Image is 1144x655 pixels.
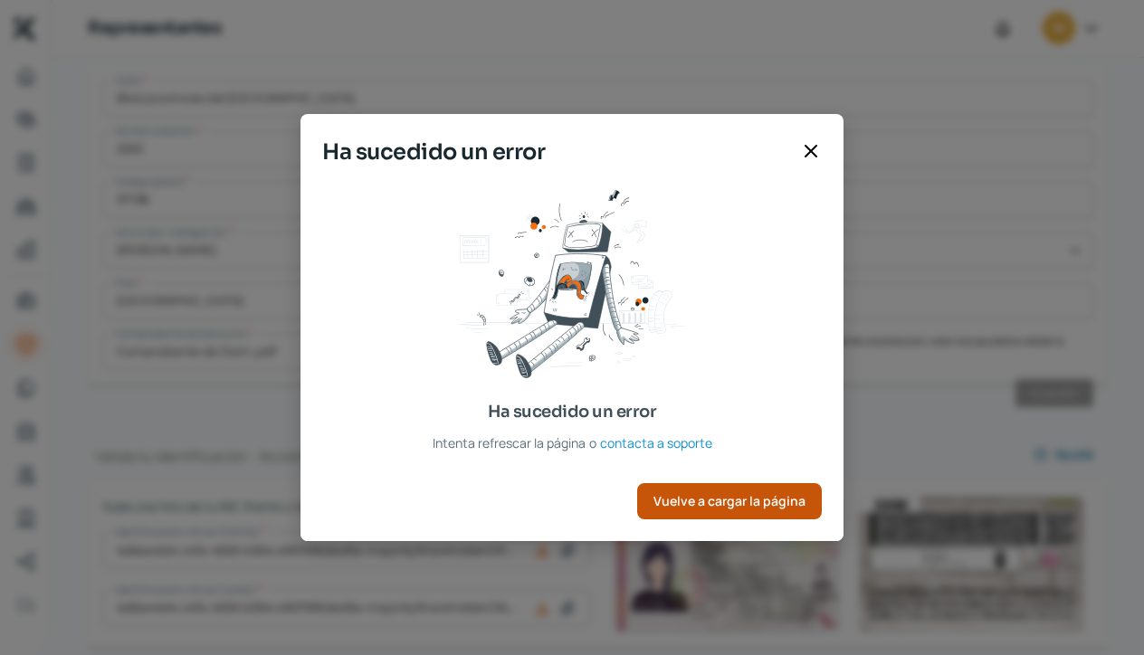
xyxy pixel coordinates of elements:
[322,136,793,168] span: Ha sucedido un error
[600,432,712,454] span: contacta a soporte
[433,432,586,454] span: Intenta refrescar la página
[488,400,656,424] span: Ha sucedido un error
[589,432,596,454] span: o
[637,483,822,519] button: Vuelve a cargar la página
[459,190,685,378] img: Ha sucedido un error
[653,495,806,508] span: Vuelve a cargar la página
